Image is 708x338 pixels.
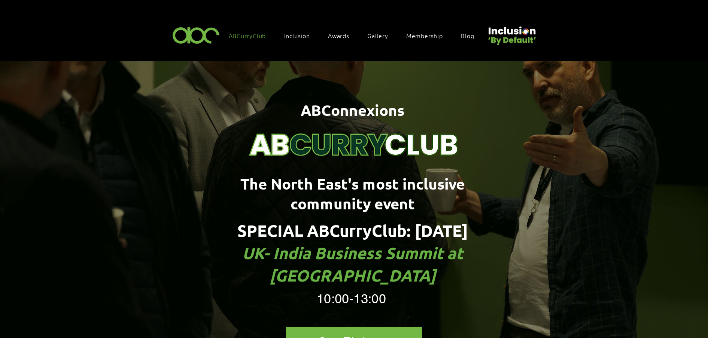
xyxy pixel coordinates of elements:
span: Blog [461,31,474,40]
a: Blog [457,28,485,43]
h1: : [188,219,517,287]
span: The North East's most inclusive community event [240,174,465,213]
img: ABC-Logo-Blank-Background-01-01-2.png [170,24,222,46]
span: Awards [328,31,349,40]
span: Gallery [367,31,388,40]
span: ABCurryClub [229,31,266,40]
div: Awards [324,28,361,43]
nav: Site [225,28,486,43]
a: Gallery [364,28,399,43]
span: 10:00-13:00 [317,291,386,306]
img: Untitled design (22).png [486,20,537,46]
a: ABCurryClub [225,28,277,43]
span: Inclusion [284,31,310,40]
span: UK- India Business Summit at [GEOGRAPHIC_DATA] [242,243,463,286]
span: [DATE] [415,220,468,241]
img: Curry Club Brand (4).png [242,82,467,165]
div: Inclusion [280,28,321,43]
span: Membership [406,31,443,40]
a: Membership [402,28,454,43]
span: SPECIAL ABCurryClub: [237,220,411,241]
